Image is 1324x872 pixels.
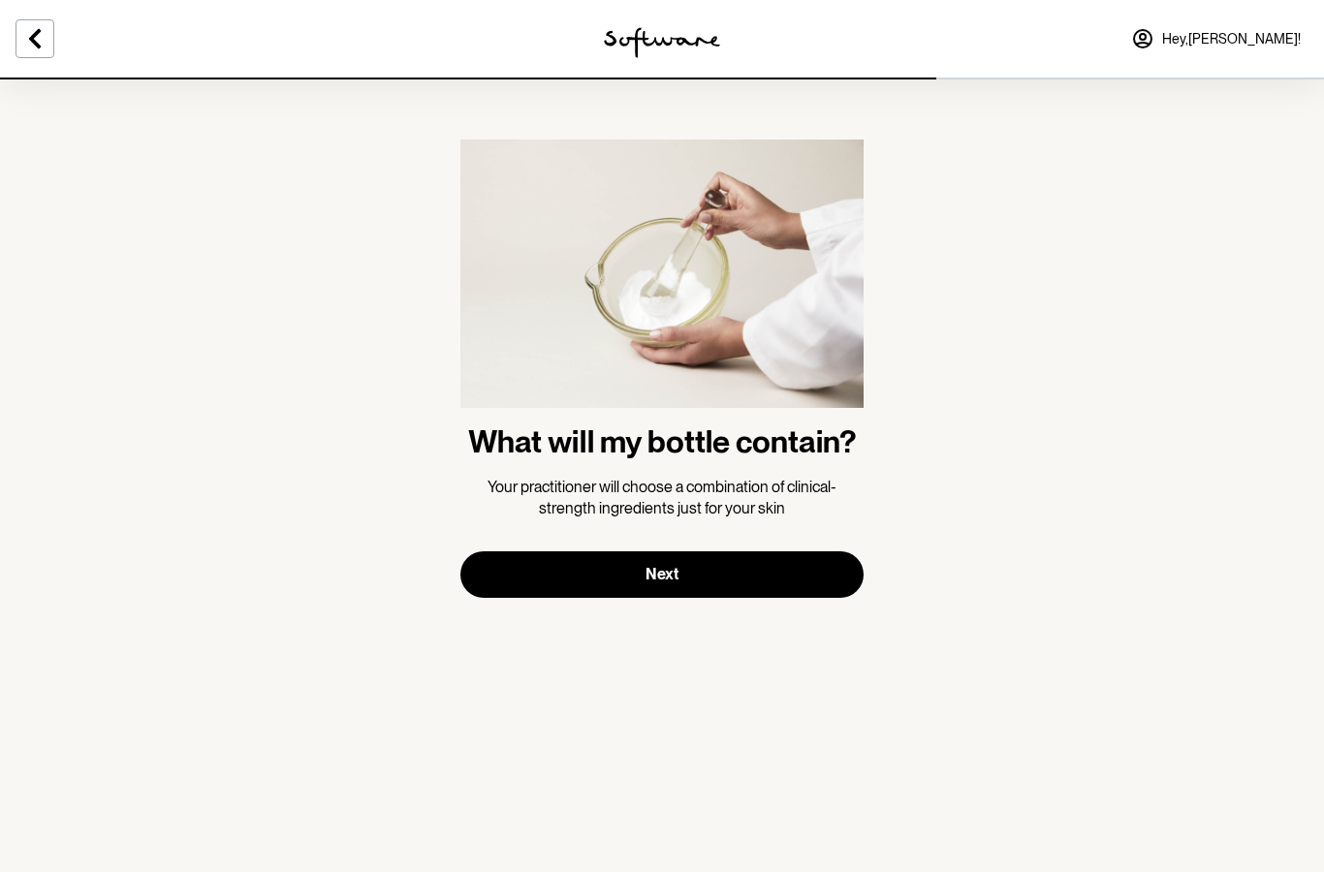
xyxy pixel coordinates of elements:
button: Next [460,551,864,598]
a: Hey,[PERSON_NAME]! [1119,16,1312,62]
img: software logo [604,27,720,58]
span: Hey, [PERSON_NAME] ! [1162,31,1301,47]
span: Your practitioner will choose a combination of clinical-strength ingredients just for your skin [488,478,836,517]
span: Next [646,565,678,583]
h1: What will my bottle contain? [468,423,857,460]
img: more information about the product [460,140,864,423]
